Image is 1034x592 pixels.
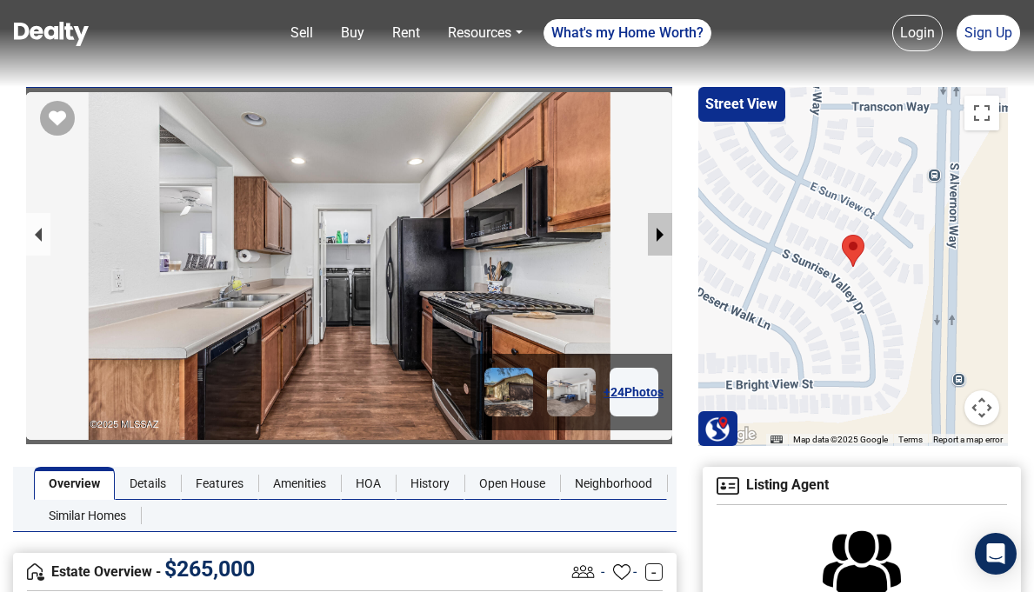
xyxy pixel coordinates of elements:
img: Image [547,368,596,416]
a: Report a map error [933,435,1003,444]
a: Similar Homes [34,499,141,532]
a: Sell [284,16,320,50]
button: Keyboard shortcuts [770,434,783,446]
a: Features [181,467,258,500]
img: Agent [717,477,739,495]
a: Details [115,467,181,500]
a: - [645,563,663,581]
a: Open House [464,467,560,500]
a: Neighborhood [560,467,667,500]
span: - [601,562,604,582]
h4: Listing Agent [717,477,1007,495]
a: Sign Up [957,15,1020,51]
button: Street View [698,87,785,122]
a: Login [892,15,943,51]
img: Search Homes at Dealty [704,416,730,442]
a: HOA [341,467,396,500]
a: Amenities [258,467,341,500]
img: Image [484,368,533,416]
button: next slide / item [648,213,672,256]
a: Rent [385,16,427,50]
a: Overview [34,467,115,500]
button: Map camera controls [964,390,999,425]
button: Toggle fullscreen view [964,96,999,130]
a: Buy [334,16,371,50]
a: Terms (opens in new tab) [898,435,923,444]
iframe: BigID CMP Widget [9,540,61,592]
span: $ 265,000 [164,556,255,582]
h4: Estate Overview - [27,562,568,582]
a: What's my Home Worth? [544,19,711,47]
a: +24Photos [610,368,658,416]
button: previous slide / item [26,213,50,256]
div: Open Intercom Messenger [975,533,1017,575]
span: Map data ©2025 Google [793,435,888,444]
a: History [396,467,464,500]
img: Dealty - Buy, Sell & Rent Homes [14,22,89,46]
a: Resources [441,16,529,50]
img: Listing View [568,556,598,587]
span: - [633,562,637,582]
img: Favourites [613,563,630,581]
